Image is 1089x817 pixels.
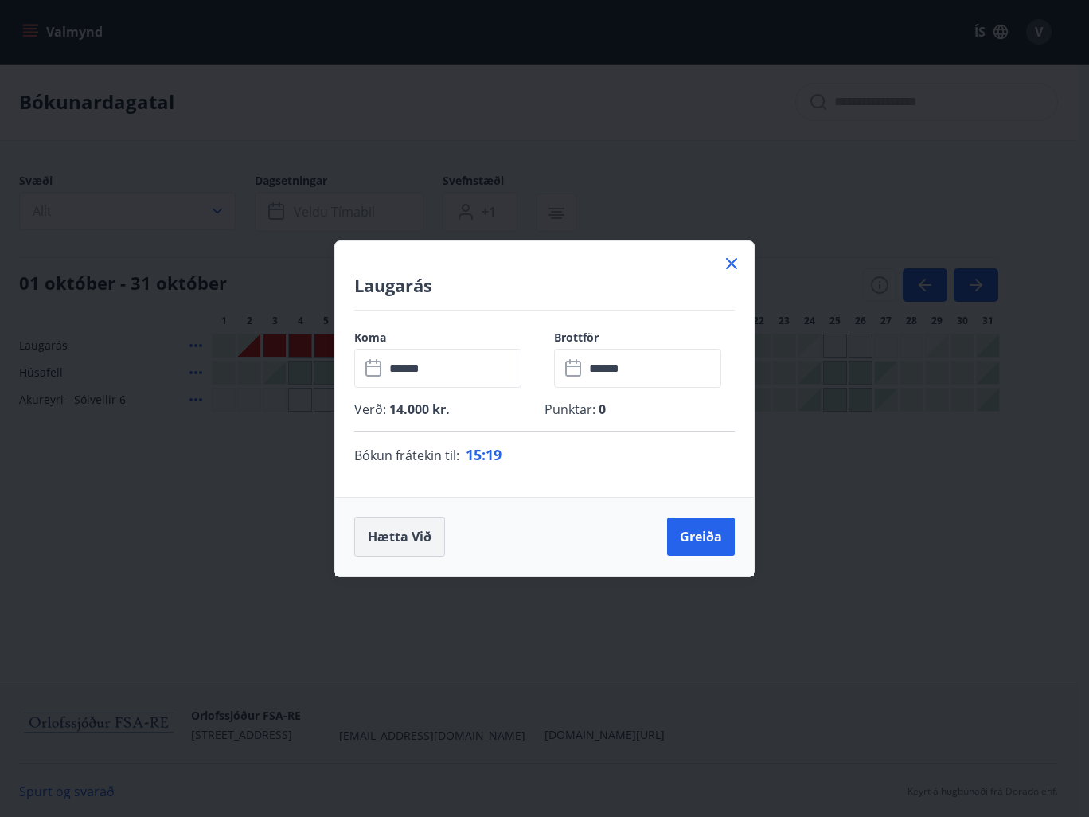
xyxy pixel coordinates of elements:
p: Punktar : [544,401,735,418]
span: 15 : [466,445,486,464]
label: Koma [354,330,535,346]
button: Hætta við [354,517,445,557]
span: 19 [486,445,502,464]
p: Verð : [354,401,544,418]
label: Brottför [554,330,735,346]
span: 14.000 kr. [386,401,450,418]
button: Greiða [667,518,735,556]
h4: Laugarás [354,273,735,297]
span: Bókun frátekin til : [354,446,459,465]
span: 0 [595,401,606,418]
